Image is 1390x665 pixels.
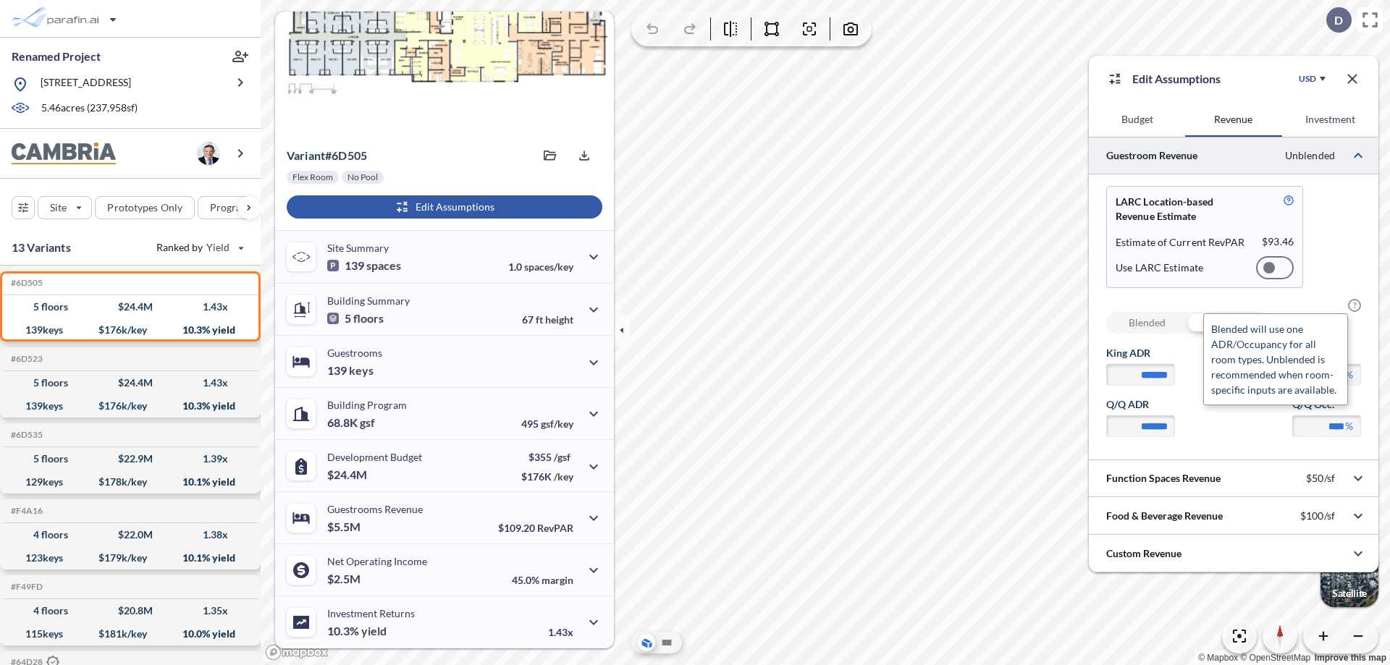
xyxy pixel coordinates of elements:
[198,196,276,219] button: Program
[1188,312,1270,334] div: Unblended
[521,418,573,430] p: 495
[38,196,92,219] button: Site
[8,582,43,592] h5: Click to copy the code
[8,506,43,516] h5: Click to copy the code
[287,195,602,219] button: Edit Assumptions
[327,503,423,515] p: Guestrooms Revenue
[12,239,71,256] p: 13 Variants
[50,200,67,215] p: Site
[327,572,363,586] p: $2.5M
[1345,368,1353,382] label: %
[287,148,367,163] p: # 6d505
[210,200,250,215] p: Program
[1198,653,1238,663] a: Mapbox
[1332,588,1367,599] p: Satellite
[287,148,325,162] span: Variant
[1106,471,1221,486] p: Function Spaces Revenue
[1300,509,1335,522] p: $100/sf
[1211,323,1336,396] span: Blended will use one ADR/Occupancy for all room types. Unblended is recommended when room-specifi...
[1320,549,1378,607] button: Switcher ImageSatellite
[1262,235,1294,250] p: $ 93.46
[12,48,101,64] p: Renamed Project
[542,574,573,586] span: margin
[1106,312,1188,334] div: Blended
[327,467,369,482] p: $24.4M
[12,143,116,165] img: BrandImage
[366,258,401,273] span: spaces
[1282,102,1378,137] button: Investment
[41,75,131,93] p: [STREET_ADDRESS]
[537,522,573,534] span: RevPAR
[638,634,655,651] button: Aerial View
[1315,653,1386,663] a: Improve this map
[347,171,378,183] p: No Pool
[521,451,573,463] p: $355
[508,261,573,273] p: 1.0
[360,415,375,430] span: gsf
[1185,102,1281,137] button: Revenue
[541,418,573,430] span: gsf/key
[1106,397,1175,412] label: Q/Q ADR
[536,313,543,326] span: ft
[1116,261,1203,274] p: Use LARC Estimate
[1106,546,1181,561] p: Custom Revenue
[1132,70,1221,88] p: Edit Assumptions
[353,311,384,326] span: floors
[1320,549,1378,607] img: Switcher Image
[327,363,374,378] p: 139
[554,451,570,463] span: /gsf
[265,644,329,661] a: Mapbox homepage
[327,347,382,359] p: Guestrooms
[327,311,384,326] p: 5
[1106,346,1175,360] label: King ADR
[197,142,220,165] img: user logo
[1299,73,1316,85] div: USD
[1106,509,1223,523] p: Food & Beverage Revenue
[327,295,410,307] p: Building Summary
[1116,195,1250,224] p: LARC Location-based Revenue Estimate
[524,261,573,273] span: spaces/key
[327,555,427,567] p: Net Operating Income
[8,354,43,364] h5: Click to copy the code
[548,626,573,638] p: 1.43x
[545,313,573,326] span: height
[521,470,573,483] p: $176K
[498,522,573,534] p: $109.20
[8,430,43,440] h5: Click to copy the code
[1348,299,1361,312] span: ?
[292,171,333,183] p: Flex Room
[522,313,573,326] p: 67
[327,607,415,619] p: Investment Returns
[658,634,675,651] button: Site Plan
[327,399,407,411] p: Building Program
[327,415,375,430] p: 68.8K
[1116,235,1245,250] p: Estimate of Current RevPAR
[1240,653,1310,663] a: OpenStreetMap
[349,363,374,378] span: keys
[1334,14,1343,27] p: D
[1306,472,1335,485] p: $50/sf
[206,240,230,255] span: Yield
[107,200,182,215] p: Prototypes Only
[327,520,363,534] p: $5.5M
[327,451,422,463] p: Development Budget
[512,574,573,586] p: 45.0%
[327,242,389,254] p: Site Summary
[8,278,43,288] h5: Click to copy the code
[1089,102,1185,137] button: Budget
[145,236,253,259] button: Ranked by Yield
[95,196,195,219] button: Prototypes Only
[361,624,387,638] span: yield
[327,258,401,273] p: 139
[327,624,387,638] p: 10.3%
[1345,419,1353,433] label: %
[41,101,138,117] p: 5.46 acres ( 237,958 sf)
[554,470,573,483] span: /key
